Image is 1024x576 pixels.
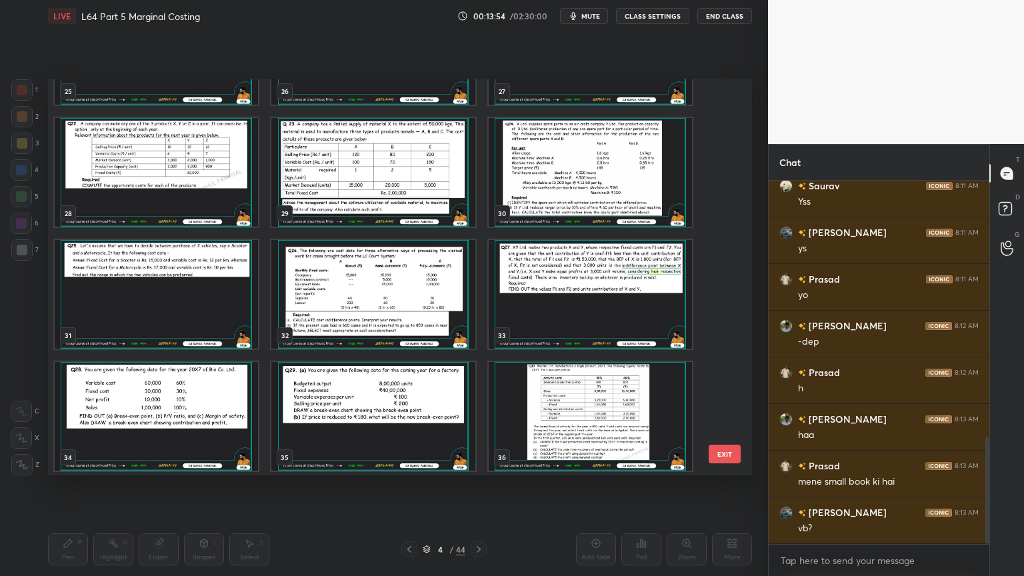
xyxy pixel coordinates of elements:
[11,159,39,181] div: 4
[55,240,258,349] img: 1759199605DIRPWK.pdf
[11,239,39,261] div: 7
[798,463,806,470] img: no-rating-badge.077c3623.svg
[798,335,979,349] div: -dep
[798,429,979,442] div: haa
[798,509,806,517] img: no-rating-badge.077c3623.svg
[926,275,953,283] img: iconic-dark.1390631f.png
[779,273,793,286] img: 057d39644fc24ec5a0e7dadb9b8cee73.None
[798,229,806,237] img: no-rating-badge.077c3623.svg
[798,369,806,377] img: no-rating-badge.077c3623.svg
[779,179,793,193] img: 169c77b010ca4b2cbc3f9a3b6691949e.jpg
[926,229,953,237] img: iconic-dark.1390631f.png
[779,413,793,426] img: bc10e828d5cc4913bf45b3c1c90e7052.jpg
[271,362,475,471] img: 1759199605DIRPWK.pdf
[11,213,39,234] div: 6
[779,506,793,519] img: fb59140e647e4a2cb385d358e139b55d.jpg
[806,459,840,473] h6: Prasad
[581,11,600,21] span: mute
[48,8,76,24] div: LIVE
[798,522,979,535] div: vb?
[11,186,39,207] div: 5
[1016,155,1020,165] p: T
[489,362,692,471] img: 1759199605DIRPWK.pdf
[798,323,806,330] img: no-rating-badge.077c3623.svg
[709,445,741,463] button: EXIT
[806,225,887,239] h6: [PERSON_NAME]
[806,272,840,286] h6: Prasad
[11,454,39,475] div: Z
[779,319,793,333] img: bc10e828d5cc4913bf45b3c1c90e7052.jpg
[955,369,979,377] div: 8:12 AM
[449,545,453,553] div: /
[769,181,989,544] div: grid
[806,365,840,379] h6: Prasad
[55,362,258,471] img: 1759199605DIRPWK.pdf
[925,462,952,470] img: iconic-dark.1390631f.png
[11,427,39,449] div: X
[1015,192,1020,202] p: D
[798,475,979,489] div: mene small book ki hai
[955,462,979,470] div: 8:13 AM
[11,79,38,101] div: 1
[806,505,887,519] h6: [PERSON_NAME]
[779,366,793,379] img: 057d39644fc24ec5a0e7dadb9b8cee73.None
[48,79,729,475] div: grid
[955,415,979,423] div: 8:13 AM
[271,240,475,349] img: 1759199605DIRPWK.pdf
[616,8,689,24] button: CLASS SETTINGS
[55,118,258,227] img: 1759199605DIRPWK.pdf
[798,276,806,283] img: no-rating-badge.077c3623.svg
[11,106,39,127] div: 2
[806,319,887,333] h6: [PERSON_NAME]
[489,240,692,349] img: 1759199605DIRPWK.pdf
[925,509,952,517] img: iconic-dark.1390631f.png
[11,133,39,154] div: 3
[926,182,953,190] img: iconic-dark.1390631f.png
[798,183,806,190] img: no-rating-badge.077c3623.svg
[81,10,200,23] h4: L64 Part 5 Marginal Costing
[560,8,608,24] button: mute
[925,322,952,330] img: iconic-dark.1390631f.png
[697,8,752,24] button: End Class
[955,182,979,190] div: 8:11 AM
[955,229,979,237] div: 8:11 AM
[489,118,692,227] img: 1759199605DIRPWK.pdf
[806,179,839,193] h6: Saurav
[798,242,979,255] div: ys
[955,509,979,517] div: 8:13 AM
[779,226,793,239] img: fb59140e647e4a2cb385d358e139b55d.jpg
[798,195,979,209] div: Yss
[433,545,447,553] div: 4
[955,275,979,283] div: 8:11 AM
[11,401,39,422] div: C
[271,118,475,227] img: 1759199605DIRPWK.pdf
[1015,229,1020,239] p: G
[925,369,952,377] img: iconic-dark.1390631f.png
[456,543,465,555] div: 44
[925,415,952,423] img: iconic-dark.1390631f.png
[798,382,979,395] div: h
[806,412,887,426] h6: [PERSON_NAME]
[769,145,811,180] p: Chat
[779,459,793,473] img: 057d39644fc24ec5a0e7dadb9b8cee73.None
[798,416,806,423] img: no-rating-badge.077c3623.svg
[955,322,979,330] div: 8:12 AM
[798,289,979,302] div: yo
